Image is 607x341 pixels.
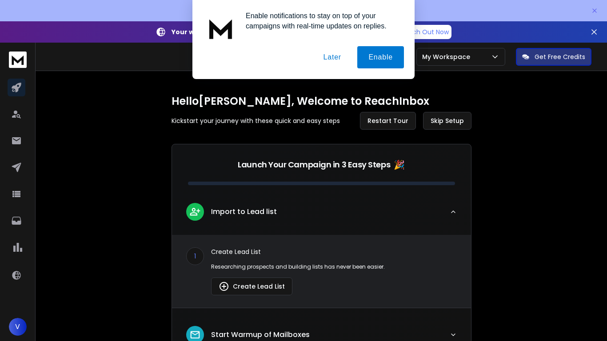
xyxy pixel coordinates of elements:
[189,329,201,341] img: lead
[203,11,239,46] img: notification icon
[172,94,471,108] h1: Hello [PERSON_NAME] , Welcome to ReachInbox
[211,278,292,295] button: Create Lead List
[394,159,405,171] span: 🎉
[211,247,457,256] p: Create Lead List
[431,116,464,125] span: Skip Setup
[9,318,27,336] button: V
[312,46,352,68] button: Later
[423,112,471,130] button: Skip Setup
[239,11,404,31] div: Enable notifications to stay on top of your campaigns with real-time updates on replies.
[211,206,277,217] p: Import to Lead list
[211,263,457,270] p: Researching prospects and building lists has never been easier.
[172,196,471,235] button: leadImport to Lead list
[172,235,471,308] div: leadImport to Lead list
[360,112,416,130] button: Restart Tour
[189,206,201,217] img: lead
[172,116,340,125] p: Kickstart your journey with these quick and easy steps
[357,46,404,68] button: Enable
[219,281,229,292] img: lead
[238,159,390,171] p: Launch Your Campaign in 3 Easy Steps
[186,247,204,265] div: 1
[211,329,310,340] p: Start Warmup of Mailboxes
